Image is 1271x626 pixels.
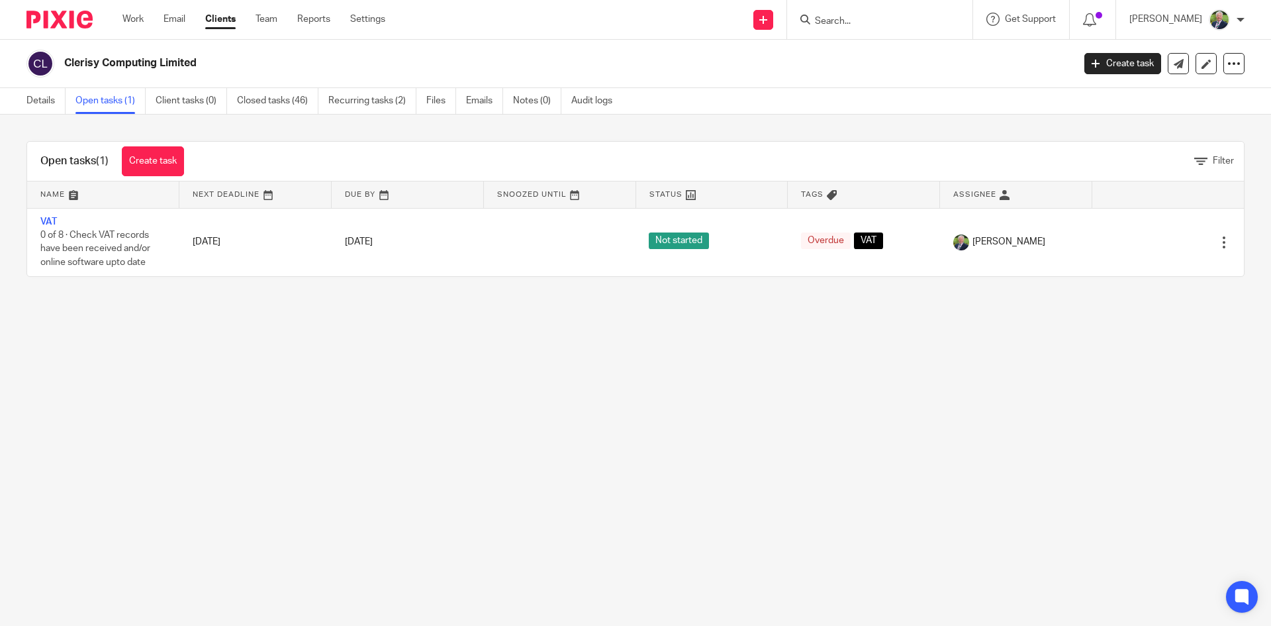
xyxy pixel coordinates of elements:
[972,235,1045,248] span: [PERSON_NAME]
[156,88,227,114] a: Client tasks (0)
[513,88,561,114] a: Notes (0)
[75,88,146,114] a: Open tasks (1)
[466,88,503,114] a: Emails
[64,56,865,70] h2: Clerisy Computing Limited
[237,88,318,114] a: Closed tasks (46)
[571,88,622,114] a: Audit logs
[328,88,416,114] a: Recurring tasks (2)
[40,217,57,227] a: VAT
[497,191,567,198] span: Snoozed Until
[953,235,969,250] img: LEETAYLOR-HIGHRES-1.jpg
[26,50,54,78] img: svg%3E
[122,13,144,26] a: Work
[350,13,385,26] a: Settings
[1005,15,1056,24] span: Get Support
[40,231,150,267] span: 0 of 8 · Check VAT records have been received and/or online software upto date
[426,88,456,114] a: Files
[1084,53,1161,74] a: Create task
[814,16,933,28] input: Search
[649,191,683,198] span: Status
[854,233,883,249] span: VAT
[649,233,709,249] span: Not started
[40,154,109,168] h1: Open tasks
[1213,156,1234,166] span: Filter
[1209,9,1230,30] img: LEETAYLOR-HIGHRES-1.jpg
[26,88,66,114] a: Details
[345,237,373,246] span: [DATE]
[256,13,277,26] a: Team
[179,208,332,276] td: [DATE]
[96,156,109,166] span: (1)
[26,11,93,28] img: Pixie
[801,191,824,198] span: Tags
[801,233,851,249] span: Overdue
[164,13,185,26] a: Email
[1129,13,1202,26] p: [PERSON_NAME]
[205,13,236,26] a: Clients
[122,146,184,176] a: Create task
[297,13,330,26] a: Reports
